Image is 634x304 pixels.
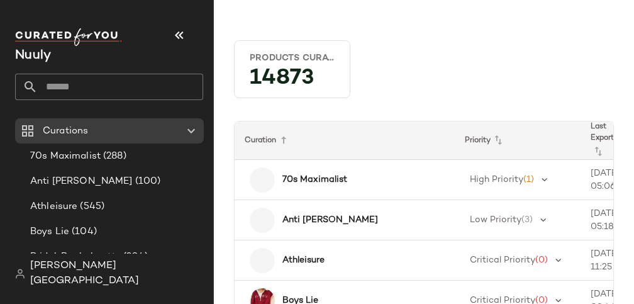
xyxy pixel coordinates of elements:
[15,28,122,46] img: cfy_white_logo.C9jOOHJF.svg
[30,250,121,264] span: Bridal: Bachelorette
[69,225,97,239] span: (104)
[30,225,69,239] span: Boys Lie
[77,200,104,214] span: (545)
[15,269,25,279] img: svg%3e
[282,254,325,267] b: Athleisure
[521,215,533,225] span: (3)
[15,49,51,62] span: Current Company Name
[470,175,523,184] span: High Priority
[101,149,126,164] span: (288)
[470,256,535,265] span: Critical Priority
[523,175,534,184] span: (1)
[250,52,335,64] div: Products Curated
[455,121,581,160] th: Priority
[30,149,101,164] span: 70s Maximalist
[30,174,133,189] span: Anti [PERSON_NAME]
[535,256,548,265] span: (0)
[235,121,455,160] th: Curation
[121,250,148,264] span: (204)
[240,69,345,93] div: 14873
[282,213,378,227] b: Anti [PERSON_NAME]
[30,200,77,214] span: Athleisure
[30,259,203,289] span: [PERSON_NAME][GEOGRAPHIC_DATA]
[43,124,88,138] span: Curations
[282,173,347,186] b: 70s Maximalist
[470,215,521,225] span: Low Priority
[133,174,161,189] span: (100)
